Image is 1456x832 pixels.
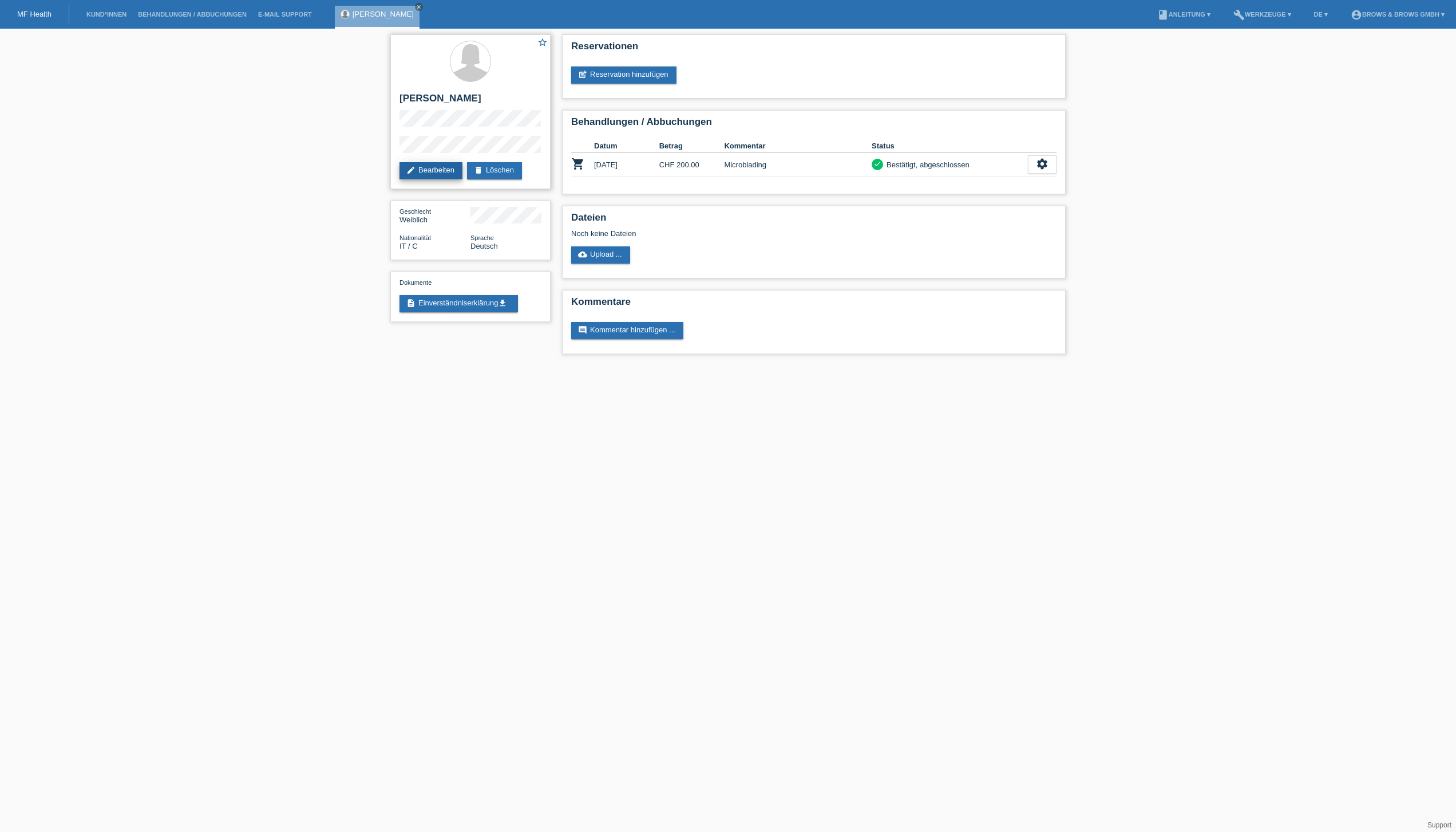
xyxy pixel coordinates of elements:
[724,139,872,153] th: Kommentar
[883,159,970,171] div: Bestätigt, abgeschlossen
[399,93,541,110] h2: [PERSON_NAME]
[1228,11,1297,18] a: buildWerkzeuge ▾
[578,70,587,79] i: post_add
[1152,11,1216,18] a: bookAnleitung ▾
[81,11,132,18] a: Kund*innen
[17,10,52,18] a: MF Health
[399,242,418,250] span: Italien / C / 01.01.1972
[406,166,416,175] i: edit
[659,139,725,153] th: Betrag
[353,10,414,18] a: [PERSON_NAME]
[467,162,522,179] a: deleteLöschen
[594,139,659,153] th: Datum
[571,229,921,238] div: Noch keine Dateien
[399,207,470,224] div: Weiblich
[537,37,548,49] a: star_border
[132,11,252,18] a: Behandlungen / Abbuchungen
[1351,9,1362,21] i: account_circle
[399,295,518,312] a: descriptionEinverständniserklärungget_app
[1427,821,1451,829] a: Support
[399,279,432,286] span: Dokumente
[399,208,431,215] span: Geschlecht
[724,153,872,176] td: Microblading
[578,250,587,259] i: cloud_upload
[399,234,431,241] span: Nationalität
[571,66,676,84] a: post_addReservation hinzufügen
[571,41,1057,58] h2: Reservationen
[1233,9,1245,21] i: build
[571,246,630,264] a: cloud_uploadUpload ...
[571,116,1057,134] h2: Behandlungen / Abbuchungen
[1036,158,1049,170] i: settings
[1308,11,1334,18] a: DE ▾
[571,296,1057,313] h2: Kommentare
[594,153,659,176] td: [DATE]
[571,322,683,339] a: commentKommentar hinzufügen ...
[578,325,587,335] i: comment
[872,139,1028,153] th: Status
[474,166,483,175] i: delete
[571,212,1057,229] h2: Dateien
[873,160,881,168] i: check
[571,157,585,171] i: POSP00028147
[1157,9,1169,21] i: book
[415,3,423,11] a: close
[470,242,498,250] span: Deutsch
[1345,11,1450,18] a: account_circleBrows & Brows GmbH ▾
[470,234,494,241] span: Sprache
[537,37,548,48] i: star_border
[498,299,507,308] i: get_app
[659,153,725,176] td: CHF 200.00
[416,4,422,10] i: close
[399,162,462,179] a: editBearbeiten
[252,11,318,18] a: E-Mail Support
[406,299,416,308] i: description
